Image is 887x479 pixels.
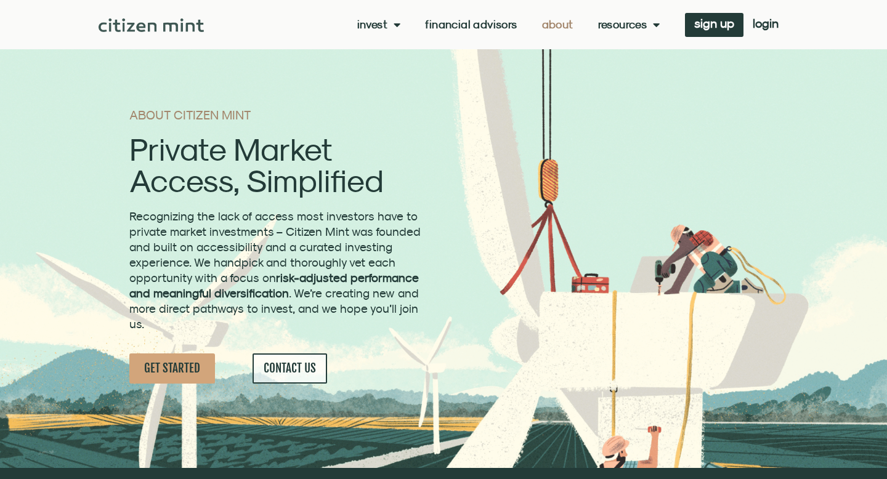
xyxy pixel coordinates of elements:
[129,134,424,196] h2: Private Market Access, Simplified
[129,209,421,331] span: Recognizing the lack of access most investors have to private market investments – Citizen Mint w...
[743,13,788,37] a: login
[542,18,573,31] a: About
[425,18,517,31] a: Financial Advisors
[598,18,660,31] a: Resources
[753,19,779,28] span: login
[357,18,401,31] a: Invest
[144,361,200,376] span: GET STARTED
[253,353,327,384] a: CONTACT US
[129,109,424,121] h1: ABOUT CITIZEN MINT
[685,13,743,37] a: sign up
[129,353,215,384] a: GET STARTED
[357,18,660,31] nav: Menu
[264,361,316,376] span: CONTACT US
[694,19,734,28] span: sign up
[99,18,204,32] img: Citizen Mint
